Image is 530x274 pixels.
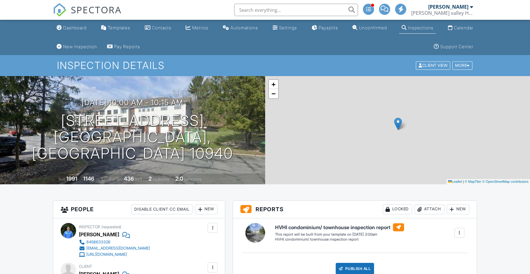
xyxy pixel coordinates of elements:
[86,240,110,245] div: 8458633326
[309,22,341,34] a: Paysplits
[415,63,452,67] a: Client View
[53,3,67,17] img: The Best Home Inspection Software - Spectora
[394,118,402,130] img: Marker
[454,25,473,30] div: Calendar
[58,177,65,182] span: Built
[86,252,127,257] div: [URL][DOMAIN_NAME]
[71,3,122,16] span: SPECTORA
[105,41,143,53] a: Pay Reports
[108,25,130,30] div: Templates
[416,62,450,70] div: Client View
[431,41,476,53] a: Support Center
[192,25,208,30] div: Metrics
[271,80,275,88] span: +
[415,204,444,214] div: Attach
[183,22,211,34] a: Metrics
[184,177,202,182] span: bathrooms
[79,239,150,245] a: 8458633326
[135,177,143,182] span: sq.ft.
[428,4,468,10] div: [PERSON_NAME]
[95,177,104,182] span: sq. ft.
[440,44,473,49] div: Support Center
[152,25,171,30] div: Contacts
[411,10,473,16] div: Hudson valley Home Inspections LLC.
[482,180,528,183] a: © OpenStreetMap contributors
[54,41,100,53] a: New Inspection
[63,44,97,49] div: New Inspection
[175,175,183,182] div: 2.0
[114,44,140,49] div: Pay Reports
[110,177,123,182] span: Lot Size
[10,113,255,161] h1: [STREET_ADDRESS] [GEOGRAPHIC_DATA], [GEOGRAPHIC_DATA] 10940
[124,175,134,182] div: 436
[153,177,170,182] span: bedrooms
[131,204,192,214] div: Disable Client CC Email
[220,22,261,34] a: Automations (Advanced)
[83,175,94,182] div: 1146
[275,223,404,231] h6: HVHI condominium/ townhouse inspection report
[319,25,338,30] div: Paysplits
[399,22,436,34] a: Inspections
[279,25,297,30] div: Settings
[447,204,469,214] div: New
[446,22,476,34] a: Calendar
[465,180,481,183] a: © MapTiler
[234,4,358,16] input: Search everything...
[79,245,150,251] a: [EMAIL_ADDRESS][DOMAIN_NAME]
[57,60,473,71] h1: Inspection Details
[275,237,404,242] div: HVHI condominium/ townhouse inspection report
[79,251,150,258] a: [URL][DOMAIN_NAME]
[383,204,412,214] div: Locked
[53,8,122,21] a: SPECTORA
[233,201,476,218] h3: Reports
[359,25,387,30] div: Unconfirmed
[270,22,299,34] a: Settings
[350,22,390,34] a: Unconfirmed
[448,180,462,183] a: Leaflet
[79,264,92,269] span: Client
[452,62,472,70] div: More
[408,25,433,30] div: Inspections
[82,98,183,107] h3: [DATE] 10:00 am - 10:15 am
[271,90,275,97] span: −
[99,22,133,34] a: Templates
[86,246,150,251] div: [EMAIL_ADDRESS][DOMAIN_NAME]
[269,80,278,89] a: Zoom in
[54,22,89,34] a: Dashboard
[101,225,121,229] span: (requested)
[63,25,87,30] div: Dashboard
[195,204,218,214] div: New
[66,175,77,182] div: 1991
[463,180,464,183] span: |
[269,89,278,98] a: Zoom out
[231,25,258,30] div: Automations
[142,22,174,34] a: Contacts
[53,201,225,218] h3: People
[149,175,152,182] div: 2
[275,232,404,237] div: This report will be built from your template on [DATE] 3:00am
[79,225,100,229] span: Inspector
[79,230,119,239] div: [PERSON_NAME]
